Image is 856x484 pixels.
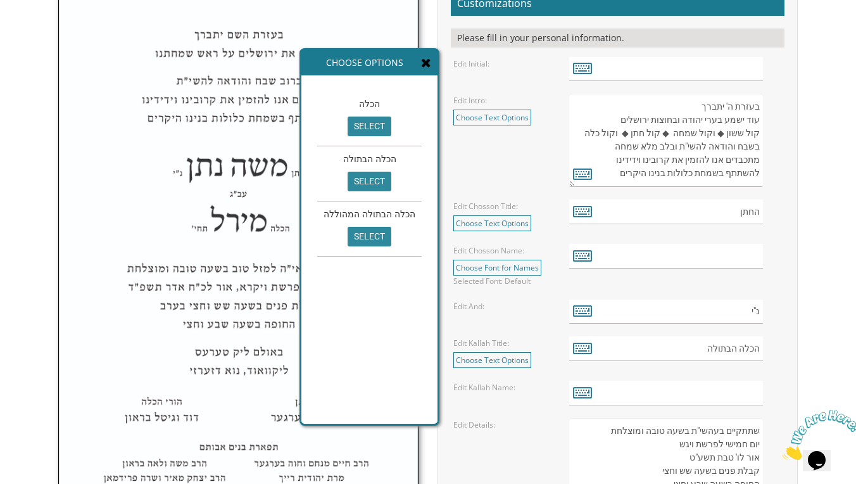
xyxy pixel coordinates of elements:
[453,215,531,231] a: Choose Text Options
[301,50,437,75] div: Choose Options
[453,110,531,125] a: Choose Text Options
[453,301,484,312] label: Edit And:
[451,29,784,48] div: Please fill in your personal information.
[453,95,487,106] label: Edit Intro:
[453,338,509,348] label: Edit Kallah Title:
[348,172,391,191] input: select
[348,117,391,136] input: select
[453,201,518,212] label: Edit Chosson Title:
[453,382,515,393] label: Edit Kallah Name:
[569,94,763,187] textarea: בעזרת ה' יתברך עוד ישמע בערי יהודה ובחוצות ירושלים קול ששון ◆ וקול שמחה ◆ קול חתן ◆ וקול כלה בשבח...
[453,260,541,276] a: Choose Font for Names
[324,208,415,220] span: הכלה הבתולה המהוללה
[348,227,391,246] input: select
[453,276,550,286] div: Selected Font: Default
[453,58,489,69] label: Edit Initial:
[453,245,524,256] label: Edit Chosson Name:
[777,405,856,465] iframe: chat widget
[5,5,84,55] img: Chat attention grabber
[453,352,531,368] a: Choose Text Options
[359,98,380,110] span: הכלה
[343,153,396,165] span: הכלה הבתולה
[453,419,495,430] label: Edit Details:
